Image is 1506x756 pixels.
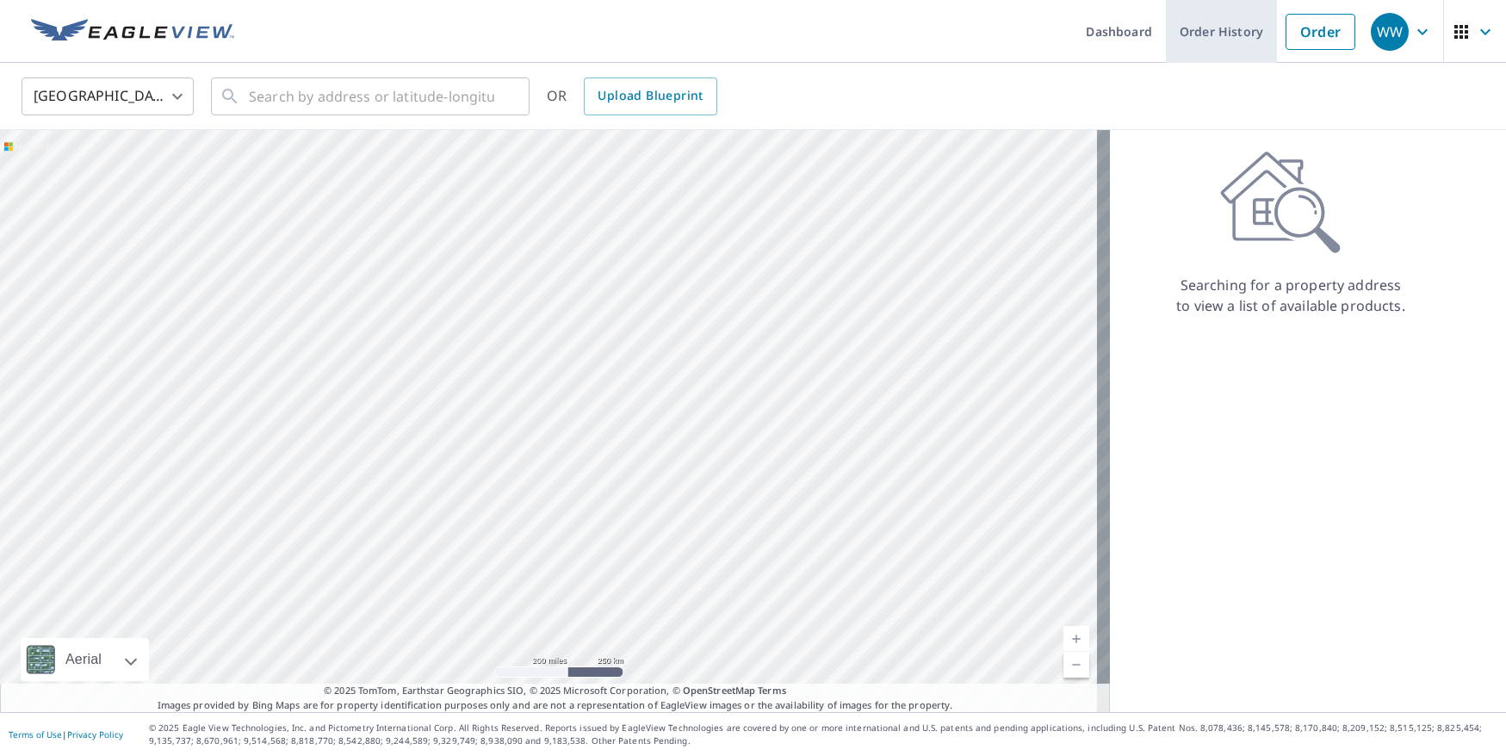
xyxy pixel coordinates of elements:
a: Terms [758,684,786,697]
span: © 2025 TomTom, Earthstar Geographics SIO, © 2025 Microsoft Corporation, © [324,684,786,698]
a: Upload Blueprint [584,77,716,115]
a: Order [1286,14,1355,50]
div: Aerial [21,638,149,681]
input: Search by address or latitude-longitude [249,72,494,121]
div: [GEOGRAPHIC_DATA] [22,72,194,121]
div: OR [547,77,717,115]
a: Terms of Use [9,728,62,741]
div: WW [1371,13,1409,51]
p: | [9,729,123,740]
a: OpenStreetMap [683,684,755,697]
p: © 2025 Eagle View Technologies, Inc. and Pictometry International Corp. All Rights Reserved. Repo... [149,722,1497,747]
span: Upload Blueprint [598,85,703,107]
img: EV Logo [31,19,234,45]
div: Aerial [60,638,107,681]
a: Current Level 5, Zoom Out [1063,652,1089,678]
a: Privacy Policy [67,728,123,741]
a: Current Level 5, Zoom In [1063,626,1089,652]
p: Searching for a property address to view a list of available products. [1175,275,1406,316]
